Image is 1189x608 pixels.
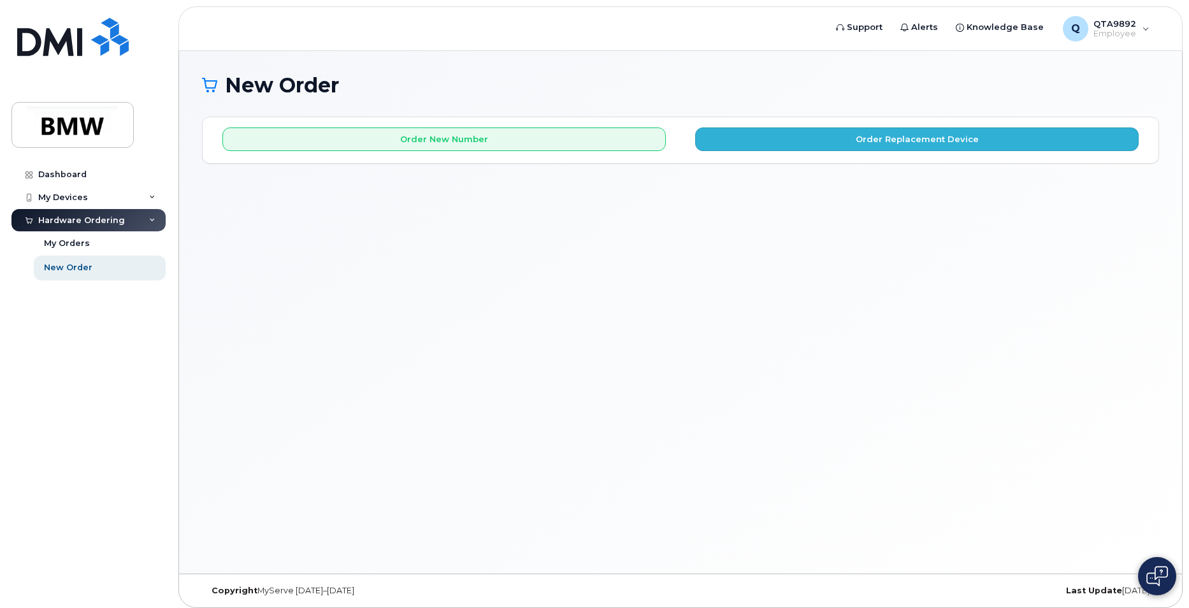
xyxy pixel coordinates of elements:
div: MyServe [DATE]–[DATE] [202,586,521,596]
button: Order New Number [222,127,666,151]
strong: Copyright [212,586,257,595]
button: Order Replacement Device [695,127,1139,151]
img: Open chat [1146,566,1168,586]
div: [DATE] [840,586,1159,596]
h1: New Order [202,74,1159,96]
strong: Last Update [1066,586,1122,595]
